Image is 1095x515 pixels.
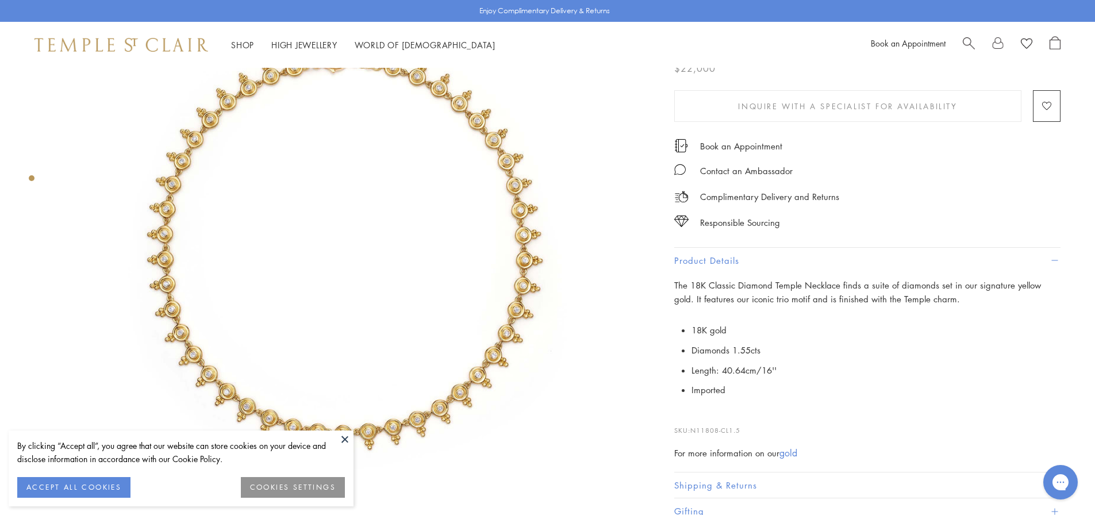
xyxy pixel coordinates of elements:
[1050,36,1061,53] a: Open Shopping Bag
[691,320,1061,340] li: 18K gold
[690,426,740,435] span: N11808-CL1.5
[1021,36,1032,53] a: View Wishlist
[871,37,946,49] a: Book an Appointment
[674,216,689,227] img: icon_sourcing.svg
[674,446,1061,460] div: For more information on our
[271,39,337,51] a: High JewelleryHigh Jewellery
[738,100,957,113] span: Inquire With A Specialist for Availability
[17,477,130,498] button: ACCEPT ALL COOKIES
[34,38,208,52] img: Temple St. Clair
[691,360,1061,381] li: Length: 40.64cm/16''
[1038,461,1084,504] iframe: Gorgias live chat messenger
[700,140,782,152] a: Book an Appointment
[963,36,975,53] a: Search
[674,279,1041,305] span: The 18K Classic Diamond Temple Necklace finds a suite of diamonds set in our signature yellow gol...
[241,477,345,498] button: COOKIES SETTINGS
[691,340,1061,360] li: Diamonds 1.55cts
[700,190,839,204] p: Complimentary Delivery and Returns
[779,447,797,459] a: gold
[691,380,1061,400] li: Imported
[674,248,1061,274] button: Product Details
[355,39,495,51] a: World of [DEMOGRAPHIC_DATA]World of [DEMOGRAPHIC_DATA]
[700,164,793,178] div: Contact an Ambassador
[231,38,495,52] nav: Main navigation
[674,61,716,76] span: $22,000
[231,39,254,51] a: ShopShop
[700,216,780,230] div: Responsible Sourcing
[674,164,686,175] img: MessageIcon-01_2.svg
[674,139,688,152] img: icon_appointment.svg
[674,472,1061,498] button: Shipping & Returns
[674,190,689,204] img: icon_delivery.svg
[17,439,345,466] div: By clicking “Accept all”, you agree that our website can store cookies on your device and disclos...
[479,5,610,17] p: Enjoy Complimentary Delivery & Returns
[29,172,34,190] div: Product gallery navigation
[674,414,1061,436] p: SKU:
[674,90,1021,122] button: Inquire With A Specialist for Availability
